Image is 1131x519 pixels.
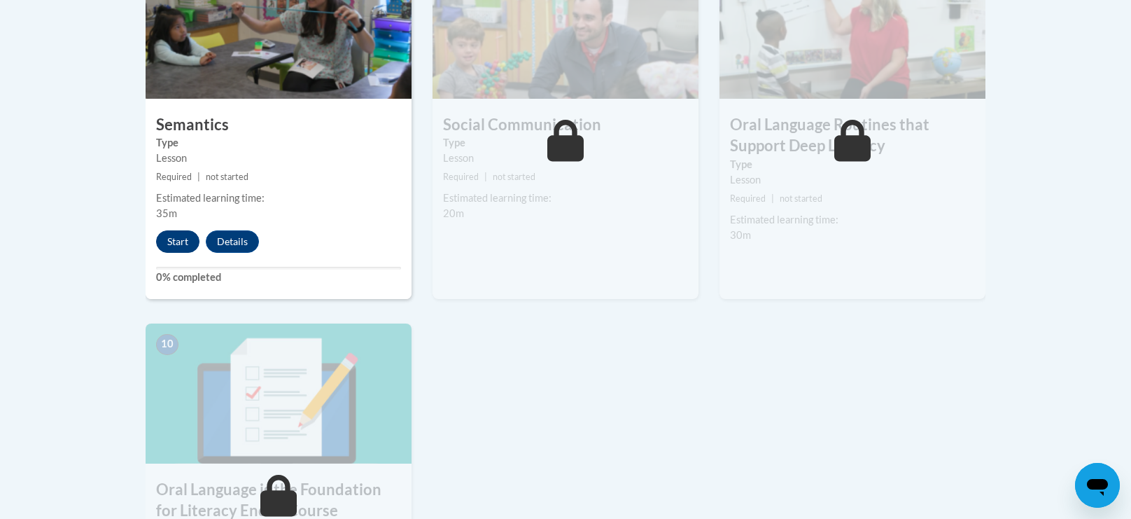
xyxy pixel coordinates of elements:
[156,230,199,253] button: Start
[443,172,479,182] span: Required
[146,324,412,464] img: Course Image
[484,172,487,182] span: |
[771,193,774,204] span: |
[156,151,401,166] div: Lesson
[1075,463,1120,508] iframe: Button to launch messaging window
[443,191,688,206] div: Estimated learning time:
[156,270,401,285] label: 0% completed
[719,114,985,158] h3: Oral Language Routines that Support Deep Literacy
[197,172,200,182] span: |
[206,172,248,182] span: not started
[730,229,751,241] span: 30m
[730,212,975,228] div: Estimated learning time:
[730,157,975,172] label: Type
[156,191,401,206] div: Estimated learning time:
[443,135,688,151] label: Type
[443,151,688,166] div: Lesson
[156,172,192,182] span: Required
[730,172,975,188] div: Lesson
[443,207,464,219] span: 20m
[156,135,401,151] label: Type
[433,114,698,136] h3: Social Communication
[146,114,412,136] h3: Semantics
[493,172,535,182] span: not started
[730,193,766,204] span: Required
[156,334,178,355] span: 10
[206,230,259,253] button: Details
[780,193,822,204] span: not started
[156,207,177,219] span: 35m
